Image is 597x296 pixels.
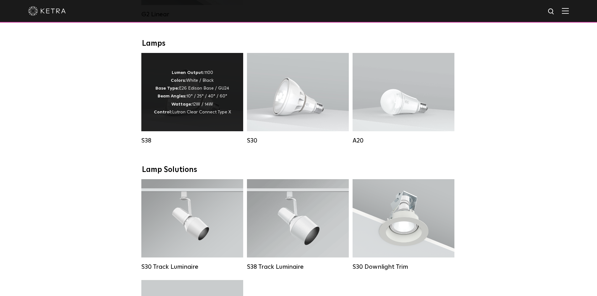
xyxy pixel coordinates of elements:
a: S30 Lumen Output:1100Colors:White / BlackBase Type:E26 Edison Base / GU24Beam Angles:15° / 25° / ... [247,53,349,144]
a: S38 Track Luminaire Lumen Output:1100Colors:White / BlackBeam Angles:10° / 25° / 40° / 60°Wattage... [247,179,349,271]
div: S38 [141,137,243,144]
div: Lamp Solutions [142,165,455,174]
a: S30 Downlight Trim S30 Downlight Trim [353,179,454,271]
img: ketra-logo-2019-white [28,6,66,16]
strong: Base Type: [155,86,179,91]
div: S30 [247,137,349,144]
img: Hamburger%20Nav.svg [562,8,569,14]
p: 1100 White / Black E26 Edison Base / GU24 10° / 25° / 40° / 60° 12W / 14W [154,69,231,116]
div: S30 Downlight Trim [353,263,454,271]
strong: Control: [154,110,172,114]
img: search icon [547,8,555,16]
strong: Beam Angles: [158,94,186,98]
div: A20 [353,137,454,144]
div: S30 Track Luminaire [141,263,243,271]
div: Lamps [142,39,455,48]
strong: Colors: [171,78,186,83]
span: Lutron Clear Connect Type X [172,110,231,114]
strong: Wattage: [171,102,192,106]
a: S30 Track Luminaire Lumen Output:1100Colors:White / BlackBeam Angles:15° / 25° / 40° / 60° / 90°W... [141,179,243,271]
a: S38 Lumen Output:1100Colors:White / BlackBase Type:E26 Edison Base / GU24Beam Angles:10° / 25° / ... [141,53,243,144]
a: A20 Lumen Output:600 / 800Colors:White / BlackBase Type:E26 Edison Base / GU24Beam Angles:Omni-Di... [353,53,454,144]
strong: Lumen Output: [172,70,204,75]
div: S38 Track Luminaire [247,263,349,271]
